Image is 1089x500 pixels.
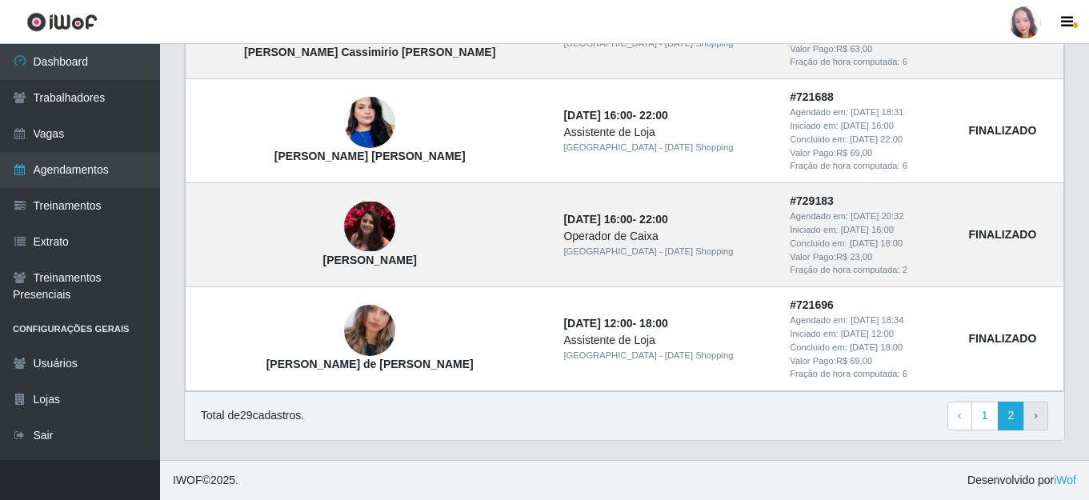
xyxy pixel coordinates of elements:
img: Estefânia da costa Silva [344,77,395,168]
strong: - [563,317,667,330]
time: [DATE] 12:00 [563,317,632,330]
div: Valor Pago: R$ 63,00 [790,42,949,56]
div: [GEOGRAPHIC_DATA] - [DATE] Shopping [563,141,771,154]
span: Desenvolvido por [967,472,1076,489]
div: Concluido em: [790,133,949,146]
p: Total de 29 cadastros. [201,407,304,424]
div: Concluido em: [790,341,949,354]
strong: # 721688 [790,90,834,103]
div: Iniciado em: [790,119,949,133]
strong: FINALIZADO [969,332,1037,345]
span: ‹ [958,409,962,422]
img: Maria Margarida de Araújo [344,202,395,251]
time: 22:00 [639,109,668,122]
a: Previous [947,402,972,430]
time: [DATE] 16:00 [563,213,632,226]
strong: [PERSON_NAME] [322,254,416,266]
time: [DATE] 12:00 [841,329,894,338]
time: [DATE] 16:00 [841,225,894,234]
time: [DATE] 22:00 [850,134,903,144]
strong: [PERSON_NAME] de [PERSON_NAME] [266,358,474,370]
div: Fração de hora computada: 2 [790,263,949,277]
img: CoreUI Logo [26,12,98,32]
div: Operador de Caixa [563,228,771,245]
time: [DATE] 16:00 [841,121,894,130]
div: Iniciado em: [790,327,949,341]
nav: pagination [947,402,1048,430]
div: Agendado em: [790,314,949,327]
strong: # 729183 [790,194,834,207]
time: [DATE] 20:32 [851,211,903,221]
div: Concluido em: [790,237,949,250]
a: iWof [1054,474,1076,486]
time: 22:00 [639,213,668,226]
div: Valor Pago: R$ 69,00 [790,146,949,160]
div: Assistente de Loja [563,124,771,141]
strong: FINALIZADO [969,228,1037,241]
strong: # 721696 [790,298,834,311]
span: © 2025 . [173,472,238,489]
div: Agendado em: [790,106,949,119]
time: [DATE] 18:34 [851,315,903,325]
a: 2 [998,402,1025,430]
div: Valor Pago: R$ 23,00 [790,250,949,264]
img: kamilla Hellen Ferreira de sa Miguel [344,285,395,376]
strong: - [563,213,667,226]
time: [DATE] 16:00 [563,109,632,122]
time: [DATE] 18:00 [850,342,903,352]
a: Next [1023,402,1048,430]
span: IWOF [173,474,202,486]
div: Fração de hora computada: 6 [790,367,949,381]
div: [GEOGRAPHIC_DATA] - [DATE] Shopping [563,245,771,258]
div: Agendado em: [790,210,949,223]
div: Fração de hora computada: 6 [790,159,949,173]
strong: [PERSON_NAME] Cassimirio [PERSON_NAME] [244,46,495,58]
div: Valor Pago: R$ 69,00 [790,354,949,368]
strong: [PERSON_NAME] [PERSON_NAME] [274,150,466,162]
a: 1 [971,402,999,430]
time: 18:00 [639,317,668,330]
div: Assistente de Loja [563,332,771,349]
strong: FINALIZADO [969,124,1037,137]
time: [DATE] 18:31 [851,107,903,117]
div: [GEOGRAPHIC_DATA] - [DATE] Shopping [563,349,771,362]
strong: - [563,109,667,122]
time: [DATE] 18:00 [850,238,903,248]
div: Iniciado em: [790,223,949,237]
span: › [1034,409,1038,422]
div: Fração de hora computada: 6 [790,55,949,69]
